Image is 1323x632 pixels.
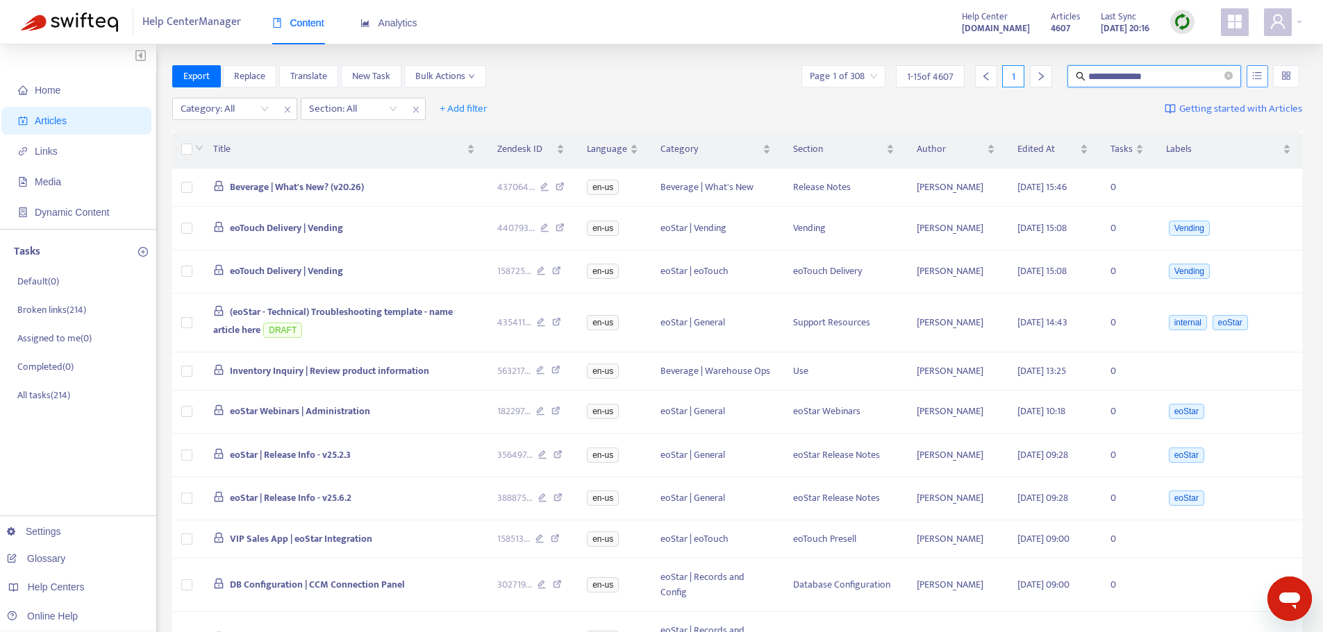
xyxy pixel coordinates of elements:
span: en-us [587,180,619,195]
span: Articles [1051,9,1080,24]
span: Links [35,146,58,157]
span: eoStar | Release Info - v25.2.3 [230,447,351,463]
span: left [981,71,991,81]
span: internal [1169,315,1207,330]
strong: 4607 [1051,21,1070,36]
span: 440793 ... [497,221,535,236]
span: [DATE] 09:00 [1017,531,1070,547]
td: [PERSON_NAME] [906,293,1006,352]
span: container [18,207,28,217]
p: Tasks [14,244,40,260]
td: eoStar | General [649,434,782,477]
a: Glossary [7,553,65,564]
img: image-link [1165,103,1176,114]
button: New Task [341,65,401,87]
span: lock [213,491,224,502]
span: Edited At [1017,142,1077,157]
a: [DOMAIN_NAME] [962,20,1030,36]
td: eoStar | General [649,477,782,521]
span: DB Configuration | CCM Connection Panel [230,577,405,592]
span: eoStar [1169,404,1204,419]
span: DRAFT [263,323,302,338]
th: Category [649,130,782,169]
span: Labels [1166,142,1280,157]
td: eoStar Webinars [782,391,906,434]
span: Language [587,142,627,157]
strong: [DATE] 20:16 [1101,21,1149,36]
th: Language [576,130,649,169]
span: 435411 ... [497,315,531,330]
td: 0 [1099,293,1155,352]
td: eoStar | eoTouch [649,520,782,558]
button: unordered-list [1247,65,1268,87]
span: close [278,101,297,118]
span: lock [213,404,224,416]
span: 437064 ... [497,180,535,195]
span: eoTouch Delivery | Vending [230,263,343,279]
span: file-image [18,177,28,187]
td: 0 [1099,391,1155,434]
span: close-circle [1224,71,1233,80]
span: 158513 ... [497,531,530,547]
span: lock [213,221,224,232]
strong: [DOMAIN_NAME] [962,21,1030,36]
span: Title [213,142,463,157]
span: Home [35,85,60,96]
span: lock [213,448,224,459]
td: [PERSON_NAME] [906,477,1006,521]
span: lock [213,180,224,191]
span: eoStar [1169,447,1204,463]
span: 1 - 15 of 4607 [907,69,954,84]
td: Support Resources [782,293,906,352]
span: [DATE] 14:43 [1017,314,1067,330]
span: 563217 ... [497,364,531,379]
span: (eoStar - Technical) Troubleshooting template - name article here [213,304,453,338]
span: link [18,146,28,156]
a: Online Help [7,610,78,622]
span: close-circle [1224,70,1233,83]
span: book [272,18,282,28]
span: en-us [587,364,619,379]
span: lock [213,532,224,543]
span: [DATE] 09:28 [1017,447,1068,463]
div: 1 [1002,65,1024,87]
span: Vending [1169,264,1210,279]
span: en-us [587,490,619,506]
span: user [1270,13,1286,30]
th: Author [906,130,1006,169]
span: en-us [587,531,619,547]
th: Zendesk ID [486,130,576,169]
td: [PERSON_NAME] [906,520,1006,558]
img: Swifteq [21,12,118,32]
span: Export [183,69,210,84]
img: sync.dc5367851b00ba804db3.png [1174,13,1191,31]
span: [DATE] 15:46 [1017,179,1067,195]
span: en-us [587,577,619,592]
td: 0 [1099,520,1155,558]
td: 0 [1099,477,1155,521]
button: Replace [223,65,276,87]
span: lock [213,578,224,589]
button: Translate [279,65,338,87]
span: 182297 ... [497,404,531,419]
span: eoTouch Delivery | Vending [230,220,343,236]
td: [PERSON_NAME] [906,207,1006,250]
td: eoStar | General [649,293,782,352]
span: eoStar Webinars | Administration [230,403,370,419]
span: area-chart [360,18,370,28]
span: search [1076,71,1085,81]
td: Vending [782,207,906,250]
td: eoStar | Records and Config [649,558,782,612]
td: [PERSON_NAME] [906,169,1006,207]
button: + Add filter [429,98,498,120]
span: plus-circle [138,247,148,257]
span: right [1036,71,1046,81]
span: Last Sync [1101,9,1136,24]
th: Section [782,130,906,169]
td: [PERSON_NAME] [906,558,1006,612]
span: Translate [290,69,327,84]
span: Tasks [1110,142,1133,157]
td: eoStar Release Notes [782,477,906,521]
span: account-book [18,116,28,126]
span: [DATE] 09:00 [1017,577,1070,592]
